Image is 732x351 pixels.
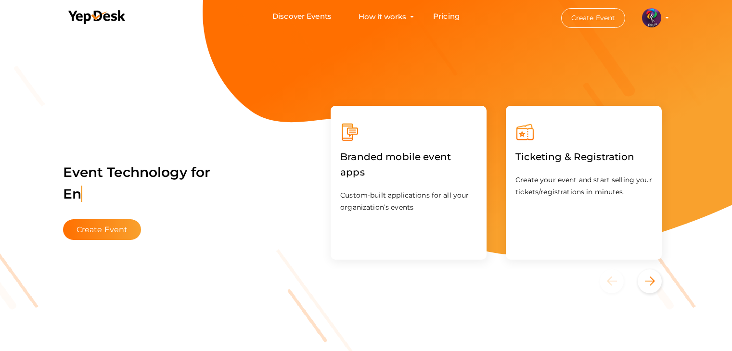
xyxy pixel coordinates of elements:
[63,186,82,202] span: En
[63,150,211,217] label: Event Technology for
[356,8,409,25] button: How it works
[561,8,626,28] button: Create Event
[515,174,652,198] p: Create your event and start selling your tickets/registrations in minutes.
[340,168,477,177] a: Branded mobile event apps
[340,189,477,213] p: Custom-built applications for all your organization’s events
[515,142,634,172] label: Ticketing & Registration
[638,269,662,293] button: Next
[515,153,634,162] a: Ticketing & Registration
[600,269,636,293] button: Previous
[433,8,460,25] a: Pricing
[272,8,332,25] a: Discover Events
[340,142,477,187] label: Branded mobile event apps
[642,8,661,27] img: 5BK8ZL5P_small.png
[63,219,141,240] button: Create Event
